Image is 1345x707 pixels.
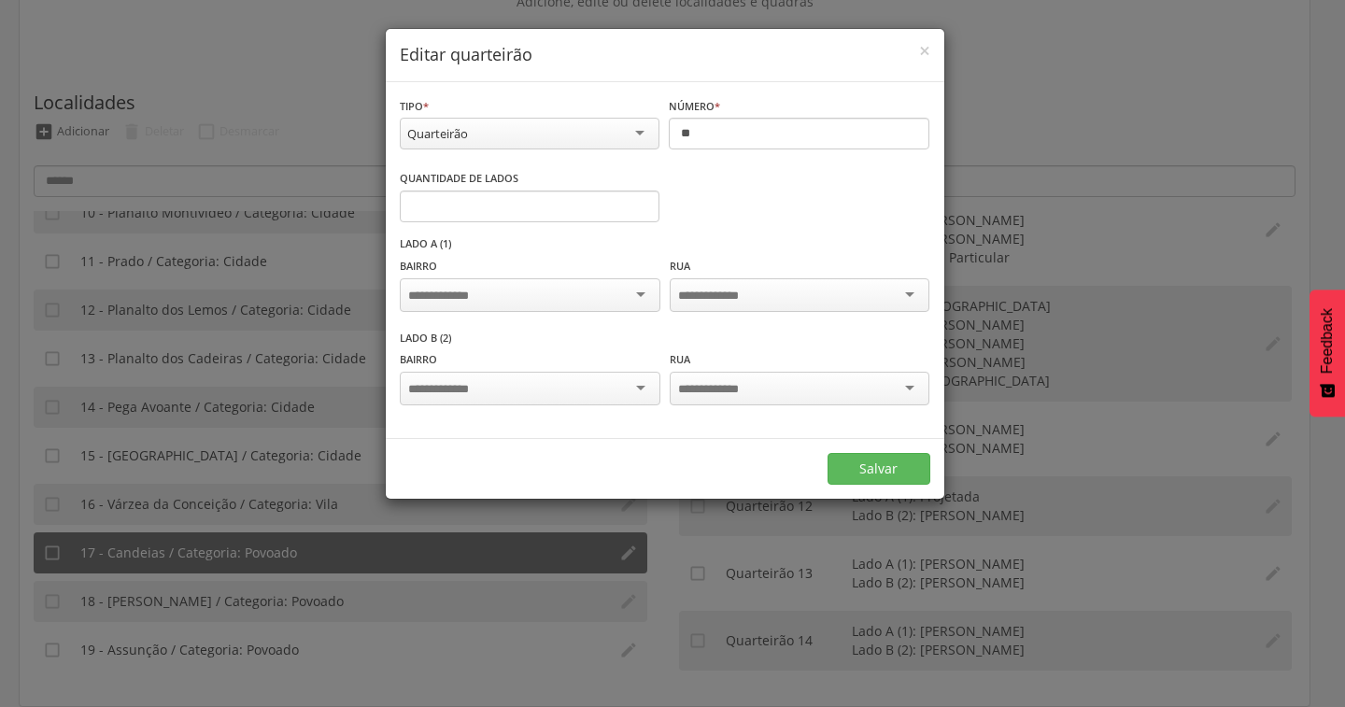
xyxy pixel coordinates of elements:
label: Bairro [400,259,437,274]
button: Feedback - Mostrar pesquisa [1310,290,1345,417]
span: × [919,37,930,64]
label: Rua [670,259,690,274]
label: Tipo [400,99,429,114]
label: Número [669,99,720,114]
div: Quarteirão [407,125,468,142]
button: Close [919,41,930,61]
label: Lado A (1) [400,236,451,251]
label: Bairro [400,352,437,367]
button: Salvar [828,453,930,485]
label: Rua [670,352,690,367]
span: Feedback [1319,308,1336,374]
label: Lado B (2) [400,331,451,346]
label: Quantidade de lados [400,171,518,186]
h4: Editar quarteirão [400,43,930,67]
